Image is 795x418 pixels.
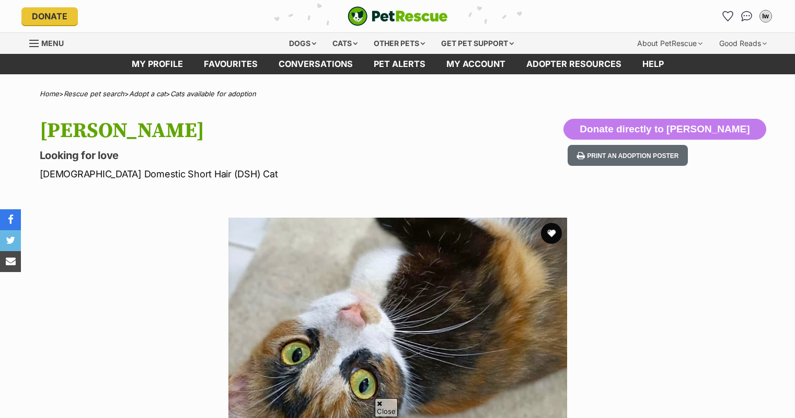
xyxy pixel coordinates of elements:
[348,6,448,26] img: logo-cat-932fe2b9b8326f06289b0f2fb663e598f794de774fb13d1741a6617ecf9a85b4.svg
[40,167,482,181] p: [DEMOGRAPHIC_DATA] Domestic Short Hair (DSH) Cat
[282,33,324,54] div: Dogs
[325,33,365,54] div: Cats
[14,90,782,98] div: > > >
[712,33,774,54] div: Good Reads
[40,119,482,143] h1: [PERSON_NAME]
[21,7,78,25] a: Donate
[40,89,59,98] a: Home
[121,54,193,74] a: My profile
[568,145,688,166] button: Print an adoption poster
[630,33,710,54] div: About PetRescue
[268,54,363,74] a: conversations
[757,8,774,25] button: My account
[363,54,436,74] a: Pet alerts
[375,398,398,416] span: Close
[741,11,752,21] img: chat-41dd97257d64d25036548639549fe6c8038ab92f7586957e7f3b1b290dea8141.svg
[29,33,71,52] a: Menu
[541,223,562,244] button: favourite
[40,148,482,163] p: Looking for love
[739,8,755,25] a: Conversations
[170,89,256,98] a: Cats available for adoption
[761,11,771,21] div: lw
[563,119,766,140] button: Donate directly to [PERSON_NAME]
[366,33,432,54] div: Other pets
[720,8,774,25] ul: Account quick links
[436,54,516,74] a: My account
[516,54,632,74] a: Adopter resources
[129,89,166,98] a: Adopt a cat
[632,54,674,74] a: Help
[434,33,521,54] div: Get pet support
[64,89,124,98] a: Rescue pet search
[720,8,736,25] a: Favourites
[348,6,448,26] a: PetRescue
[193,54,268,74] a: Favourites
[41,39,64,48] span: Menu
